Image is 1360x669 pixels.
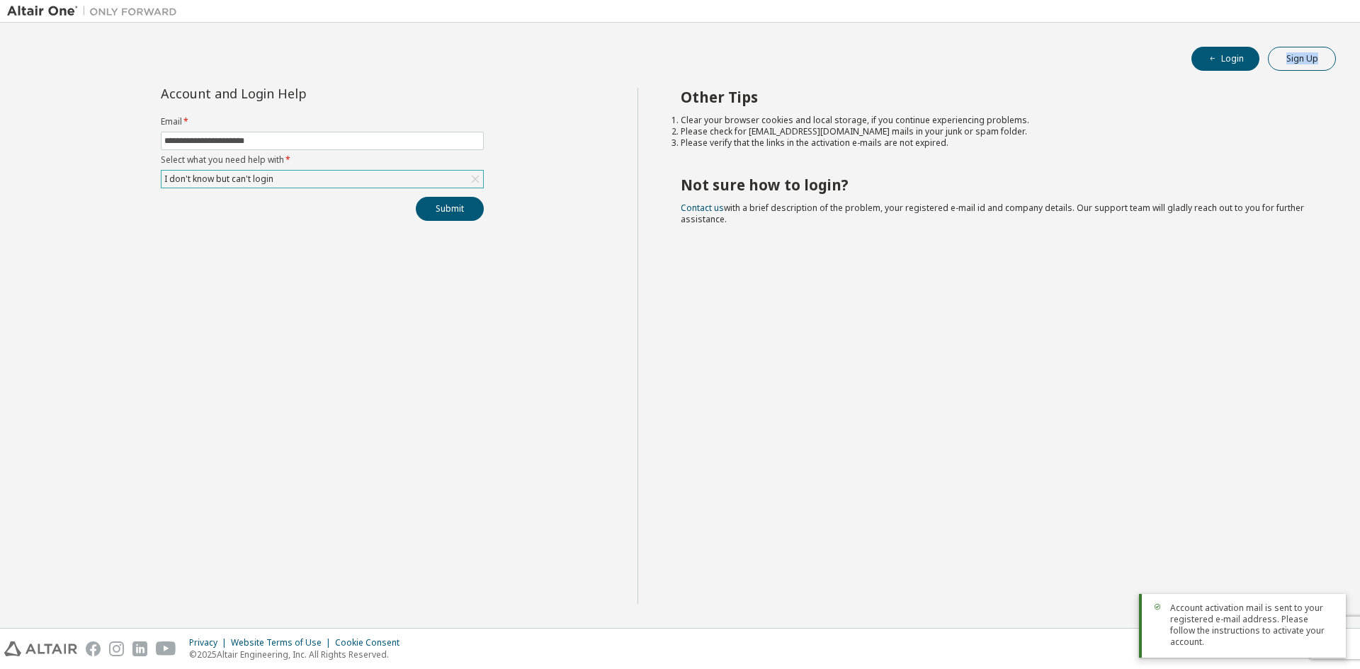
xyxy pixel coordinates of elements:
div: I don't know but can't login [162,171,276,187]
img: altair_logo.svg [4,641,77,656]
img: instagram.svg [109,641,124,656]
img: facebook.svg [86,641,101,656]
li: Please check for [EMAIL_ADDRESS][DOMAIN_NAME] mails in your junk or spam folder. [681,126,1311,137]
div: Website Terms of Use [231,637,335,648]
img: youtube.svg [156,641,176,656]
p: © 2025 Altair Engineering, Inc. All Rights Reserved. [189,648,408,661]
a: Contact us [681,202,724,214]
div: Account and Login Help [161,88,419,99]
label: Select what you need help with [161,154,484,166]
img: linkedin.svg [132,641,147,656]
li: Please verify that the links in the activation e-mails are not expired. [681,137,1311,149]
div: I don't know but can't login [161,171,483,188]
label: Email [161,116,484,127]
h2: Not sure how to login? [681,176,1311,194]
h2: Other Tips [681,88,1311,106]
span: Account activation mail is sent to your registered e-mail address. Please follow the instructions... [1170,602,1334,648]
button: Sign Up [1268,47,1336,71]
div: Privacy [189,637,231,648]
div: Cookie Consent [335,637,408,648]
li: Clear your browser cookies and local storage, if you continue experiencing problems. [681,115,1311,126]
button: Submit [416,197,484,221]
span: with a brief description of the problem, your registered e-mail id and company details. Our suppo... [681,202,1304,225]
img: Altair One [7,4,184,18]
button: Login [1191,47,1259,71]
